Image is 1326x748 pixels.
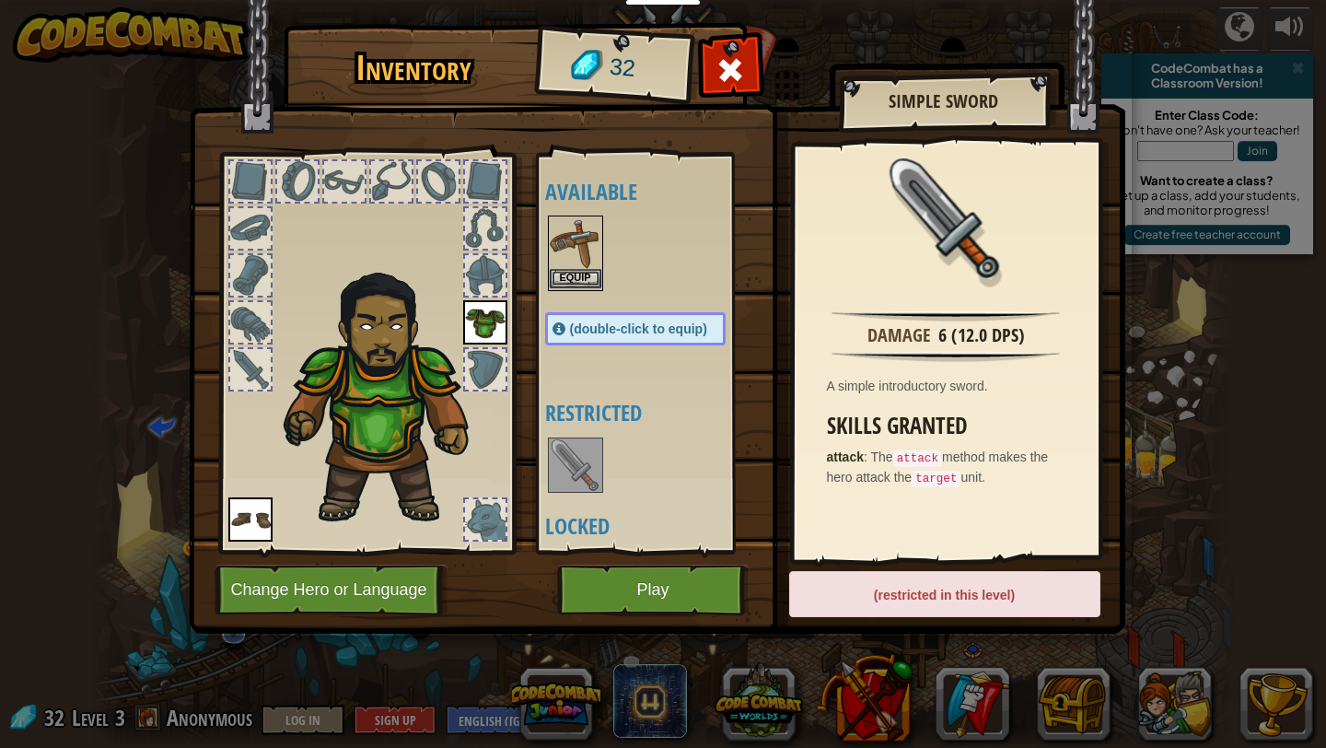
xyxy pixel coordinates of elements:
[827,450,864,464] strong: attack
[215,565,448,615] button: Change Hero or Language
[893,450,942,467] code: attack
[912,471,960,487] code: target
[827,377,1075,395] div: A simple introductory sword.
[550,439,601,491] img: portrait.png
[789,571,1100,617] div: (restricted in this level)
[545,180,762,204] h4: Available
[545,514,762,538] h4: Locked
[886,158,1006,278] img: portrait.png
[864,450,871,464] span: :
[827,414,1075,438] h3: Skills Granted
[228,497,273,542] img: portrait.png
[557,565,750,615] button: Play
[463,300,507,345] img: portrait.png
[274,259,500,527] img: duelist_hair.png
[608,51,636,86] span: 32
[867,322,931,349] div: Damage
[832,310,1059,321] img: hr.png
[570,321,707,336] span: (double-click to equip)
[827,450,1049,485] span: The method makes the hero attack the unit.
[545,401,762,425] h4: Restricted
[938,322,1025,349] div: 6 (12.0 DPS)
[857,91,1030,111] h2: Simple Sword
[550,269,601,288] button: Equip
[297,49,531,88] h1: Inventory
[832,351,1059,362] img: hr.png
[550,217,601,269] img: portrait.png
